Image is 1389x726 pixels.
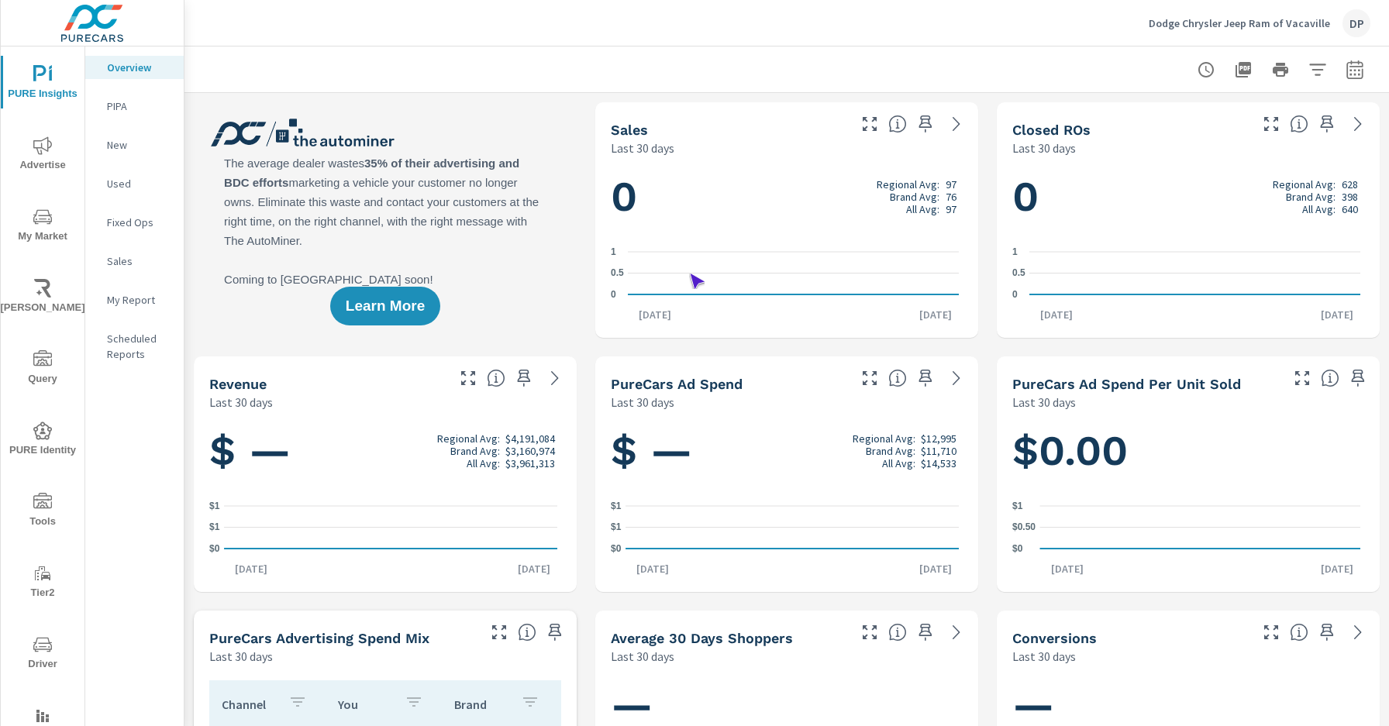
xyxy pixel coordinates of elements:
a: See more details in report [944,112,969,136]
p: [DATE] [1040,561,1094,576]
span: Driver [5,635,80,673]
p: $14,533 [921,457,956,470]
a: See more details in report [944,620,969,645]
span: Tier2 [5,564,80,602]
h1: $ — [611,425,963,477]
button: Make Fullscreen [1290,366,1315,391]
p: My Report [107,292,171,308]
p: Fixed Ops [107,215,171,230]
span: The number of dealer-specified goals completed by a visitor. [Source: This data is provided by th... [1290,623,1308,642]
button: Make Fullscreen [857,366,882,391]
div: Fixed Ops [85,211,184,234]
text: $0.50 [1012,522,1036,533]
text: $0 [209,543,220,554]
text: $0 [611,543,622,554]
p: Overview [107,60,171,75]
button: Make Fullscreen [1259,620,1284,645]
span: Query [5,350,80,388]
text: $1 [1012,501,1023,511]
p: Regional Avg: [1273,178,1336,191]
a: See more details in report [944,366,969,391]
button: Make Fullscreen [487,620,512,645]
span: This table looks at how you compare to the amount of budget you spend per channel as opposed to y... [518,623,536,642]
p: [DATE] [626,561,680,576]
p: Brand Avg: [866,445,915,457]
h5: PureCars Ad Spend Per Unit Sold [1012,376,1241,392]
span: Number of vehicles sold by the dealership over the selected date range. [Source: This data is sou... [888,115,907,133]
div: Overview [85,56,184,79]
h1: $ — [209,425,561,477]
span: My Market [5,208,80,246]
span: Save this to your personalized report [1315,620,1339,645]
div: Sales [85,249,184,273]
p: [DATE] [908,561,963,576]
h5: Conversions [1012,630,1097,646]
div: PIPA [85,95,184,118]
p: $11,710 [921,445,956,457]
span: Save this to your personalized report [1315,112,1339,136]
span: PURE Identity [5,421,80,459]
span: Save this to your personalized report [913,620,938,645]
p: All Avg: [1302,203,1336,215]
p: [DATE] [1029,307,1084,322]
p: 640 [1342,203,1358,215]
div: DP [1342,9,1370,37]
p: [DATE] [507,561,561,576]
button: Select Date Range [1339,54,1370,85]
p: All Avg: [467,457,500,470]
h5: Sales [611,122,648,138]
h5: PureCars Ad Spend [611,376,743,392]
p: [DATE] [908,307,963,322]
p: Last 30 days [611,647,674,666]
h5: Closed ROs [1012,122,1091,138]
h5: Average 30 Days Shoppers [611,630,793,646]
div: Used [85,172,184,195]
p: 628 [1342,178,1358,191]
p: Brand Avg: [1286,191,1336,203]
span: Learn More [346,299,425,313]
button: Learn More [330,287,440,325]
text: 0.5 [611,268,624,279]
span: Save this to your personalized report [913,366,938,391]
div: New [85,133,184,157]
text: 0 [611,289,616,300]
p: Used [107,176,171,191]
text: 1 [1012,246,1018,257]
span: Advertise [5,136,80,174]
button: Make Fullscreen [857,620,882,645]
a: See more details in report [1346,112,1370,136]
p: Dodge Chrysler Jeep Ram of Vacaville [1149,16,1330,30]
p: Last 30 days [209,647,273,666]
div: Scheduled Reports [85,327,184,366]
h1: 0 [611,170,963,223]
p: [DATE] [1310,561,1364,576]
p: Last 30 days [1012,139,1076,157]
p: [DATE] [628,307,682,322]
p: [DATE] [224,561,278,576]
p: 97 [946,178,956,191]
span: Save this to your personalized report [512,366,536,391]
button: Make Fullscreen [456,366,481,391]
span: A rolling 30 day total of daily Shoppers on the dealership website, averaged over the selected da... [888,623,907,642]
p: Last 30 days [1012,647,1076,666]
a: See more details in report [543,366,567,391]
p: $3,160,974 [505,445,555,457]
p: Last 30 days [209,393,273,411]
p: 97 [946,203,956,215]
button: Make Fullscreen [1259,112,1284,136]
button: "Export Report to PDF" [1228,54,1259,85]
p: You [338,697,392,712]
p: $3,961,313 [505,457,555,470]
span: Number of Repair Orders Closed by the selected dealership group over the selected time range. [So... [1290,115,1308,133]
p: Brand Avg: [890,191,939,203]
a: See more details in report [1346,620,1370,645]
text: $1 [209,522,220,533]
p: Regional Avg: [437,432,500,445]
span: Average cost of advertising per each vehicle sold at the dealer over the selected date range. The... [1321,369,1339,387]
text: 1 [611,246,616,257]
div: My Report [85,288,184,311]
text: $1 [611,522,622,533]
span: PURE Insights [5,65,80,103]
p: Last 30 days [611,139,674,157]
span: Save this to your personalized report [913,112,938,136]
